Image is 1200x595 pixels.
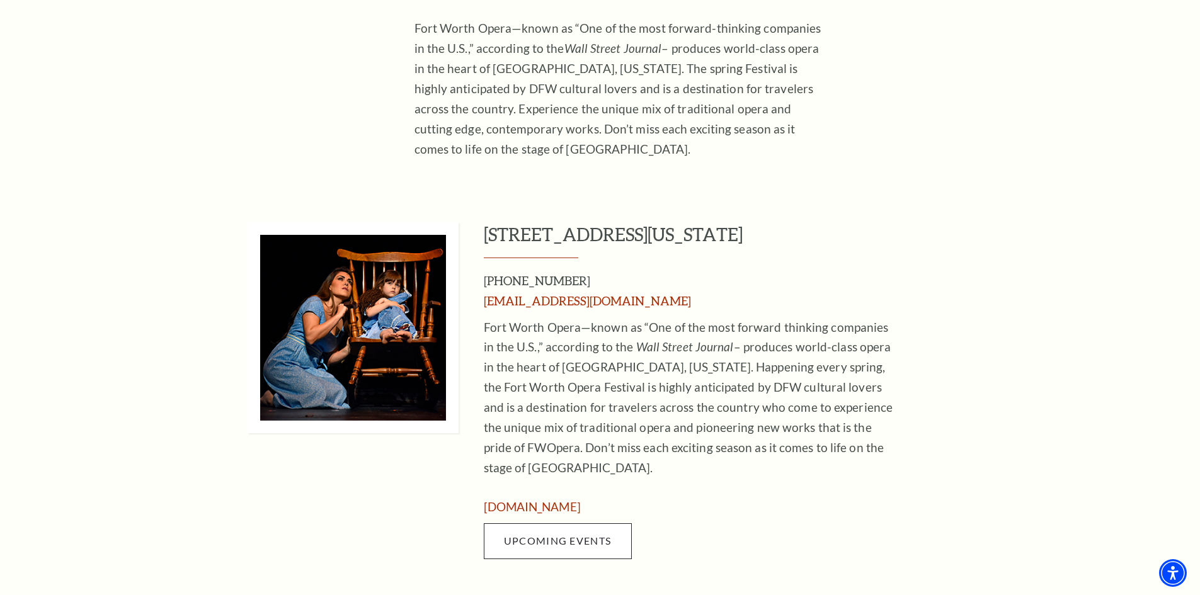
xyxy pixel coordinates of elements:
h3: [PHONE_NUMBER] [484,271,893,311]
a: Upcoming Events [484,523,632,558]
em: Wall Street Journal [564,41,662,55]
p: Fort Worth Opera—known as “One of the most forward thinking companies in the U.S.,” according to the [484,317,893,479]
h3: [STREET_ADDRESS][US_STATE] [484,222,991,258]
a: www.fwopera.org - open in a new tab [484,499,581,514]
img: 1612 Summit Ave, Suite 202, Fort Worth, Texas 76102 [248,222,459,433]
span: Upcoming Events [504,535,611,547]
span: – produces world-class opera in the heart of [GEOGRAPHIC_DATA], [US_STATE]. Happening every sprin... [484,339,893,475]
div: Accessibility Menu [1159,559,1187,587]
p: Fort Worth Opera—known as “One of the most forward-thinking companies in the U.S.,” according to ... [414,18,824,159]
em: Wall Street Journal [636,339,734,354]
a: [EMAIL_ADDRESS][DOMAIN_NAME] [484,293,691,308]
